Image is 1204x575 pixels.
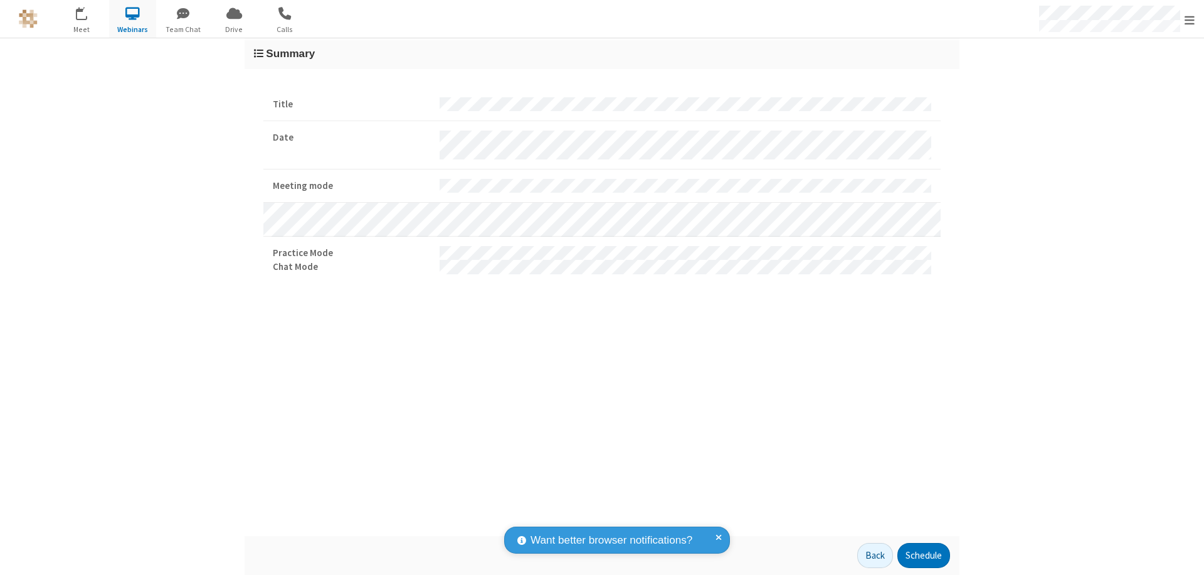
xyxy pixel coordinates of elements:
div: 31 [83,7,94,16]
button: Schedule [897,543,950,568]
strong: Practice Mode [273,246,430,261]
strong: Chat Mode [273,260,430,274]
span: Summary [266,47,315,60]
span: Webinars [109,24,156,35]
button: Back [857,543,893,568]
strong: Date [273,131,430,145]
span: Meet [58,24,105,35]
iframe: Chat [1173,542,1195,566]
strong: Title [273,97,430,112]
span: Calls [261,24,309,35]
strong: Meeting mode [273,179,430,193]
span: Want better browser notifications? [531,532,692,549]
span: Team Chat [160,24,207,35]
span: Drive [211,24,258,35]
img: QA Selenium DO NOT DELETE OR CHANGE [19,9,38,28]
